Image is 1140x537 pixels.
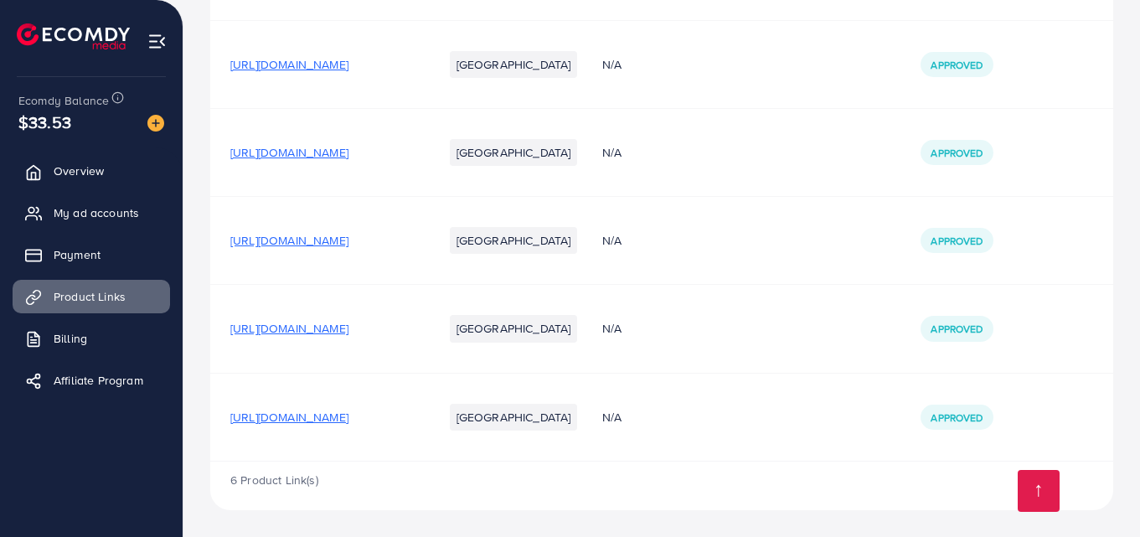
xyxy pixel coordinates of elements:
span: Approved [931,58,983,72]
span: $33.53 [18,110,71,134]
span: N/A [602,144,622,161]
a: Billing [13,322,170,355]
span: Approved [931,234,983,248]
span: Approved [931,410,983,425]
li: [GEOGRAPHIC_DATA] [450,51,578,78]
span: Ecomdy Balance [18,92,109,109]
iframe: Chat [1069,462,1127,524]
img: menu [147,32,167,51]
span: Approved [931,146,983,160]
span: N/A [602,232,622,249]
span: [URL][DOMAIN_NAME] [230,56,348,73]
span: N/A [602,409,622,426]
span: [URL][DOMAIN_NAME] [230,144,348,161]
a: Product Links [13,280,170,313]
span: [URL][DOMAIN_NAME] [230,232,348,249]
span: Billing [54,330,87,347]
a: Affiliate Program [13,364,170,397]
span: [URL][DOMAIN_NAME] [230,320,348,337]
a: Overview [13,154,170,188]
span: N/A [602,56,622,73]
span: 6 Product Link(s) [230,472,318,488]
span: [URL][DOMAIN_NAME] [230,409,348,426]
span: Overview [54,163,104,179]
img: image [147,115,164,132]
a: Payment [13,238,170,271]
li: [GEOGRAPHIC_DATA] [450,139,578,166]
span: N/A [602,320,622,337]
span: My ad accounts [54,204,139,221]
img: logo [17,23,130,49]
li: [GEOGRAPHIC_DATA] [450,227,578,254]
span: Payment [54,246,101,263]
span: Affiliate Program [54,372,143,389]
li: [GEOGRAPHIC_DATA] [450,315,578,342]
li: [GEOGRAPHIC_DATA] [450,404,578,431]
a: My ad accounts [13,196,170,230]
span: Approved [931,322,983,336]
span: Product Links [54,288,126,305]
